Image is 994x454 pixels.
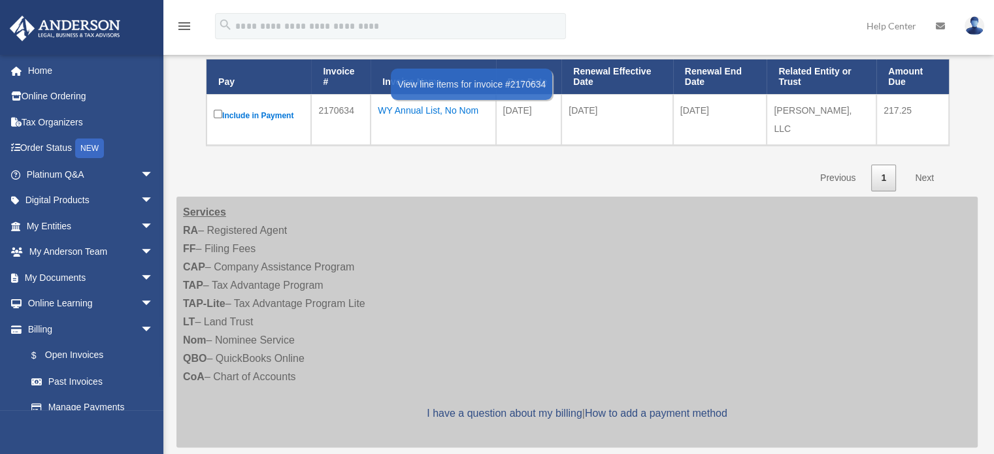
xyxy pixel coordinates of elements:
a: 1 [871,165,896,191]
a: Billingarrow_drop_down [9,316,167,342]
strong: LT [183,316,195,327]
a: Tax Organizers [9,109,173,135]
strong: QBO [183,353,207,364]
a: Online Ordering [9,84,173,110]
td: 2170634 [311,94,371,145]
strong: FF [183,243,196,254]
a: My Documentsarrow_drop_down [9,265,173,291]
span: arrow_drop_down [141,239,167,266]
span: arrow_drop_down [141,265,167,291]
i: menu [176,18,192,34]
a: My Anderson Teamarrow_drop_down [9,239,173,265]
span: arrow_drop_down [141,187,167,214]
th: Related Entity or Trust: activate to sort column ascending [767,59,876,95]
a: Past Invoices [18,368,167,395]
a: Previous [810,165,865,191]
a: Platinum Q&Aarrow_drop_down [9,161,173,187]
th: Renewal Effective Date: activate to sort column ascending [561,59,672,95]
a: My Entitiesarrow_drop_down [9,213,173,239]
a: Online Learningarrow_drop_down [9,291,173,317]
a: Home [9,57,173,84]
span: arrow_drop_down [141,213,167,240]
td: [DATE] [561,94,672,145]
td: [DATE] [496,94,562,145]
th: Pay: activate to sort column descending [207,59,311,95]
strong: Nom [183,334,207,346]
strong: CAP [183,261,205,272]
th: Invoice #: activate to sort column ascending [311,59,371,95]
img: Anderson Advisors Platinum Portal [6,16,124,41]
th: Amount Due: activate to sort column ascending [876,59,949,95]
strong: RA [183,225,198,236]
td: [PERSON_NAME], LLC [767,94,876,145]
strong: TAP-Lite [183,298,225,309]
span: arrow_drop_down [141,291,167,317]
div: NEW [75,138,104,158]
label: Include in Payment [214,107,304,123]
i: search [218,18,233,32]
a: $Open Invoices [18,342,160,369]
div: – Registered Agent – Filing Fees – Company Assistance Program – Tax Advantage Program – Tax Advan... [176,197,978,447]
a: I have a question about my billing [427,408,582,419]
a: menu [176,23,192,34]
a: Next [905,165,944,191]
input: Include in Payment [214,110,222,118]
strong: CoA [183,371,205,382]
div: WY Annual List, No Nom [378,101,488,120]
strong: Services [183,206,226,218]
a: Manage Payments [18,395,167,421]
th: Invoice Name: activate to sort column ascending [371,59,495,95]
td: 217.25 [876,94,949,145]
a: Digital Productsarrow_drop_down [9,187,173,214]
span: arrow_drop_down [141,316,167,343]
td: [DATE] [673,94,767,145]
p: | [183,404,971,423]
a: How to add a payment method [585,408,727,419]
a: Order StatusNEW [9,135,173,162]
th: Renewal End Date: activate to sort column ascending [673,59,767,95]
strong: TAP [183,280,203,291]
span: $ [39,348,45,364]
span: arrow_drop_down [141,161,167,188]
img: User Pic [965,16,984,35]
th: Due Date: activate to sort column ascending [496,59,562,95]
